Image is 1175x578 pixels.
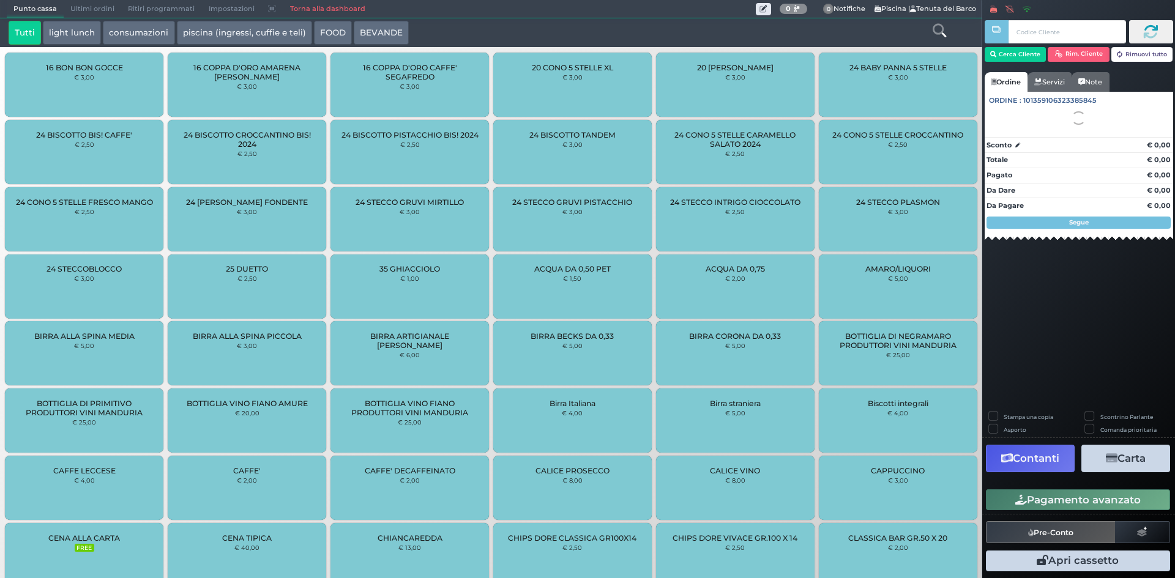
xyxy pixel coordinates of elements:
span: 35 GHIACCIOLO [379,264,440,273]
span: Ultimi ordini [64,1,121,18]
small: € 2,00 [237,476,257,484]
span: CAFFE' DECAFFEINATO [365,466,455,475]
small: € 25,00 [886,351,910,358]
strong: € 0,00 [1147,201,1171,210]
small: € 3,00 [562,208,583,215]
small: € 3,00 [74,73,94,81]
span: BOTTIGLIA DI PRIMITIVO PRODUTTORI VINI MANDURIA [15,399,153,417]
label: Scontrino Parlante [1100,413,1153,421]
span: 24 [PERSON_NAME] FONDENTE [186,198,308,207]
button: Contanti [986,445,1075,472]
span: CALICE VINO [710,466,760,475]
small: € 6,00 [400,351,420,358]
strong: Sconto [987,140,1012,150]
span: 24 STECCO GRUVI PISTACCHIO [512,198,632,207]
strong: € 0,00 [1147,171,1171,179]
span: CENA TIPICA [222,533,272,543]
span: ACQUA DA 0,75 [706,264,765,273]
small: € 2,50 [237,150,257,157]
small: € 5,00 [725,409,745,417]
strong: € 0,00 [1147,141,1171,149]
span: Ordine : [989,95,1021,106]
strong: Da Dare [987,186,1015,195]
span: 20 CONO 5 STELLE XL [532,63,613,72]
strong: Da Pagare [987,201,1024,210]
button: BEVANDE [354,21,409,45]
small: € 2,50 [237,275,257,282]
small: € 3,00 [562,73,583,81]
span: BIRRA ALLA SPINA PICCOLA [193,332,302,341]
strong: Pagato [987,171,1012,179]
small: € 2,50 [400,141,420,148]
span: BOTTIGLIA VINO FIANO AMURE [187,399,308,408]
span: CAPPUCCINO [871,466,925,475]
span: CAFFE' [233,466,261,475]
span: 25 DUETTO [226,264,268,273]
span: 0 [823,4,834,15]
small: € 2,50 [725,150,745,157]
strong: € 0,00 [1147,155,1171,164]
small: € 8,00 [562,476,583,484]
small: € 25,00 [398,418,422,426]
span: Birra Italiana [550,399,595,408]
span: CHIANCAREDDA [378,533,442,543]
span: Impostazioni [202,1,261,18]
small: € 2,50 [75,141,94,148]
small: € 2,50 [725,208,745,215]
a: Ordine [985,72,1028,92]
span: CAFFE LECCESE [53,466,116,475]
small: € 3,00 [237,83,257,90]
span: 24 BISCOTTO BIS! CAFFE' [36,130,132,139]
span: Birra straniera [710,399,761,408]
span: BIRRA BECKS DA 0,33 [531,332,614,341]
small: FREE [75,544,94,552]
span: 24 BISCOTTO PISTACCHIO BIS! 2024 [341,130,479,139]
small: € 13,00 [398,544,421,551]
strong: Totale [987,155,1008,164]
small: € 2,00 [888,544,908,551]
span: 24 STECCO PLASMON [856,198,940,207]
button: Cerca Cliente [985,47,1046,62]
label: Asporto [1004,426,1026,434]
span: Punto cassa [7,1,64,18]
small: € 5,00 [888,275,908,282]
button: Pre-Conto [986,521,1116,543]
span: 24 STECCO INTRIGO CIOCCOLATO [670,198,800,207]
button: light lunch [43,21,101,45]
small: € 4,00 [562,409,583,417]
small: € 2,50 [725,544,745,551]
label: Comanda prioritaria [1100,426,1157,434]
small: € 3,00 [888,208,908,215]
button: consumazioni [103,21,174,45]
span: CLASSICA BAR GR.50 X 20 [848,533,947,543]
span: 24 BABY PANNA 5 STELLE [849,63,947,72]
span: 24 STECCO GRUVI MIRTILLO [356,198,464,207]
span: CHIPS DORE VIVACE GR.100 X 14 [673,533,797,543]
a: Note [1072,72,1109,92]
button: FOOD [314,21,352,45]
small: € 5,00 [74,342,94,349]
label: Stampa una copia [1004,413,1053,421]
span: 101359106323385845 [1023,95,1097,106]
button: piscina (ingressi, cuffie e teli) [177,21,312,45]
button: Apri cassetto [986,550,1170,571]
span: CENA ALLA CARTA [48,533,120,543]
small: € 25,00 [72,418,96,426]
span: CHIPS DORE CLASSICA GR100X14 [508,533,636,543]
small: € 3,00 [74,275,94,282]
button: Rim. Cliente [1048,47,1110,62]
small: € 5,00 [725,342,745,349]
span: Biscotti integrali [868,399,928,408]
span: BIRRA ARTIGIANALE [PERSON_NAME] [341,332,479,350]
input: Codice Cliente [1009,20,1125,43]
small: € 3,00 [237,208,257,215]
span: 24 BISCOTTO TANDEM [529,130,616,139]
button: Pagamento avanzato [986,489,1170,510]
span: 24 CONO 5 STELLE CARAMELLO SALATO 2024 [666,130,804,149]
small: € 3,00 [400,83,420,90]
small: € 2,50 [562,544,582,551]
small: € 1,00 [400,275,419,282]
small: € 3,00 [400,208,420,215]
small: € 3,00 [562,141,583,148]
small: € 5,00 [562,342,583,349]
